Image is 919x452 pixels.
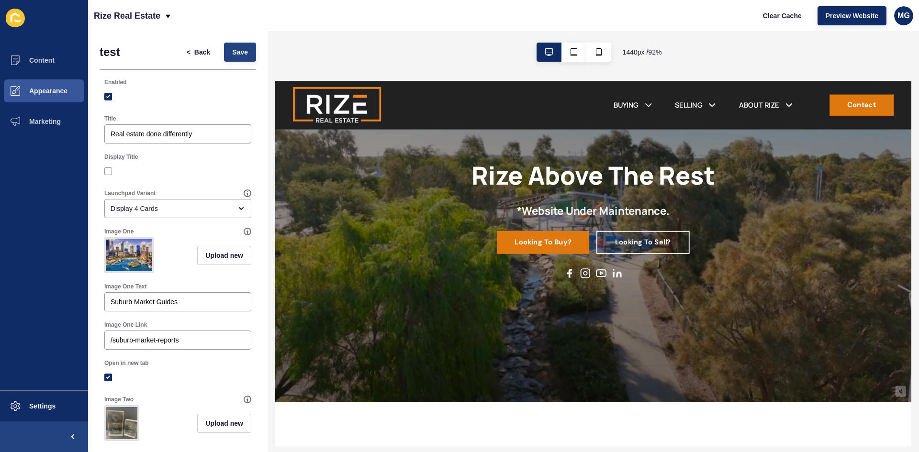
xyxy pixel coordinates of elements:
label: Image One [104,228,134,235]
button: Upload new [197,414,251,433]
img: f58f7f14718f96a48e753a8a5b25a2b9.jpg [106,239,152,271]
span: Upload new [205,251,243,260]
label: Image Two [104,396,134,403]
span: < [187,47,191,57]
span: Back [194,47,210,57]
a: BUYING [367,21,394,32]
button: Save [224,43,256,62]
p: Rize Real Estate [94,4,160,28]
h1: Rize Above The Rest [213,86,476,118]
label: Launchpad Variant [104,189,156,197]
h2: *Website Under Maintenance. [262,133,427,147]
button: Upload new [197,246,251,265]
button: Preview Website [818,6,886,25]
button: <Back [179,43,219,62]
span: MG [897,11,910,21]
label: Title [104,115,116,122]
span: Upload new [205,419,243,428]
span: Save [232,47,248,57]
button: Clear Cache [755,6,810,25]
div: open menu [104,199,251,218]
span: Preview Website [826,11,878,21]
a: ABOUT RIZE [502,21,546,32]
label: Image One Link [104,321,147,329]
label: Open in new tab [104,359,149,367]
span: Clear Cache [763,11,802,21]
a: Looking To Buy? [240,163,340,187]
a: SELLING [433,21,463,32]
span: 1440 px / 92 % [623,47,662,57]
label: Display Title [104,153,138,161]
img: 155667a353d2a0275cb6a9061100bdc0.jpg [106,407,137,439]
label: Image One Text [104,283,146,290]
label: Enabled [104,78,127,86]
a: Contact [601,15,670,38]
a: Looking To Sell? [348,163,449,187]
div: Scroll [4,299,685,342]
h1: test [100,45,120,59]
img: Company logo [19,5,115,48]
